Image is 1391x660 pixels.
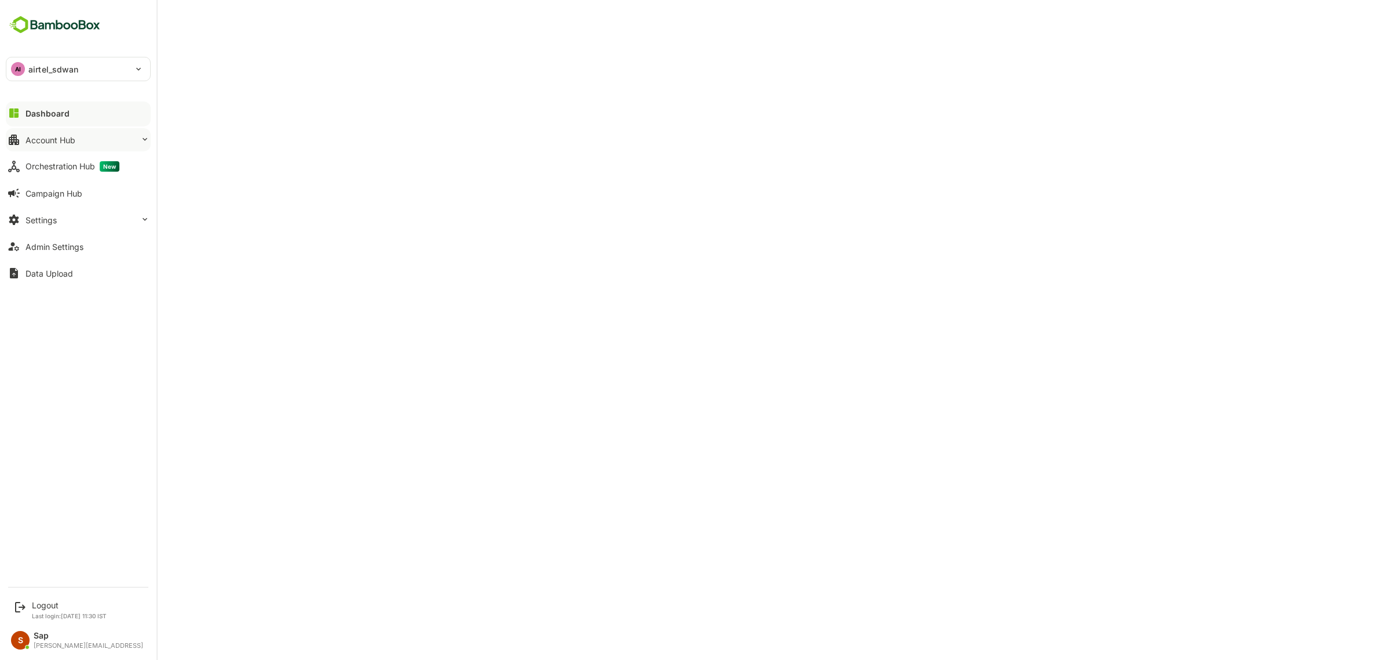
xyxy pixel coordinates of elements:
p: airtel_sdwan [28,63,79,75]
button: Dashboard [6,101,151,125]
div: Orchestration Hub [26,161,119,172]
button: Admin Settings [6,235,151,258]
button: Account Hub [6,128,151,151]
button: Data Upload [6,262,151,285]
div: Campaign Hub [26,188,82,198]
div: Sap [34,631,143,641]
div: AI [11,62,25,76]
button: Campaign Hub [6,182,151,205]
div: AIairtel_sdwan [6,57,150,81]
div: [PERSON_NAME][EMAIL_ADDRESS] [34,642,143,650]
img: BambooboxFullLogoMark.5f36c76dfaba33ec1ec1367b70bb1252.svg [6,14,104,36]
div: Settings [26,215,57,225]
div: Logout [32,600,107,610]
p: Last login: [DATE] 11:30 IST [32,612,107,619]
span: New [100,161,119,172]
div: Data Upload [26,269,73,278]
div: Admin Settings [26,242,83,252]
button: Settings [6,208,151,231]
div: Account Hub [26,135,75,145]
div: S [11,631,30,650]
div: Dashboard [26,108,70,118]
button: Orchestration HubNew [6,155,151,178]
